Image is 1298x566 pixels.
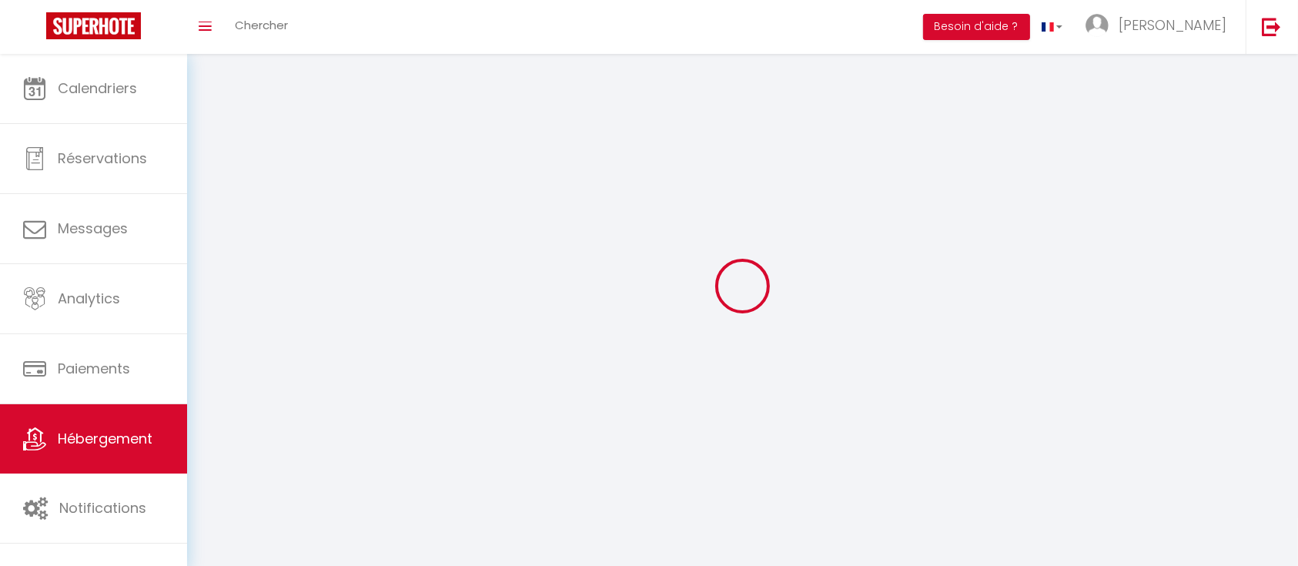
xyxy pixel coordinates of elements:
[1119,15,1226,35] span: [PERSON_NAME]
[58,149,147,168] span: Réservations
[58,219,128,238] span: Messages
[1086,14,1109,37] img: ...
[1262,17,1281,36] img: logout
[58,289,120,308] span: Analytics
[923,14,1030,40] button: Besoin d'aide ?
[235,17,288,33] span: Chercher
[58,359,130,378] span: Paiements
[46,12,141,39] img: Super Booking
[59,498,146,517] span: Notifications
[58,429,152,448] span: Hébergement
[58,79,137,98] span: Calendriers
